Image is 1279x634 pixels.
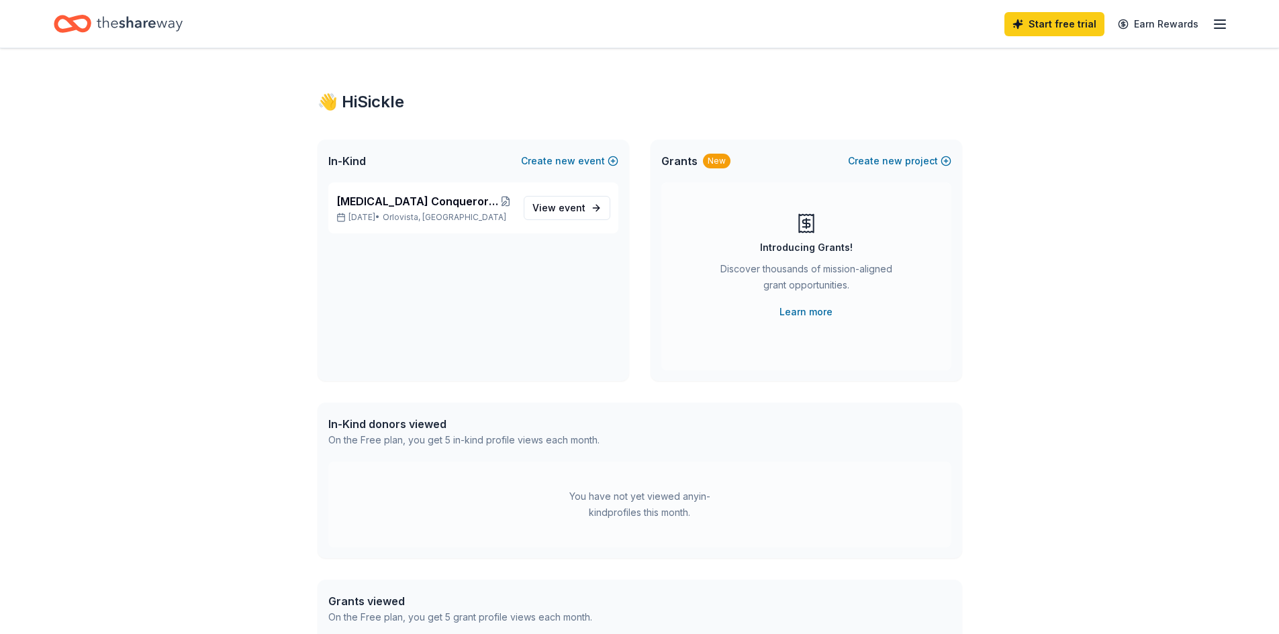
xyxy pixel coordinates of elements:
div: Introducing Grants! [760,240,853,256]
button: Createnewevent [521,153,618,169]
a: Learn more [779,304,833,320]
div: In-Kind donors viewed [328,416,600,432]
button: Createnewproject [848,153,951,169]
div: Discover thousands of mission-aligned grant opportunities. [715,261,898,299]
div: On the Free plan, you get 5 grant profile views each month. [328,609,592,625]
span: new [555,153,575,169]
div: 👋 Hi Sickle [318,91,962,113]
div: Grants viewed [328,593,592,609]
span: Grants [661,153,698,169]
a: Earn Rewards [1110,12,1206,36]
div: On the Free plan, you get 5 in-kind profile views each month. [328,432,600,448]
a: View event [524,196,610,220]
span: In-Kind [328,153,366,169]
span: [MEDICAL_DATA] Conquerors - [MEDICAL_DATA] Walk 2025 [336,193,500,209]
div: New [703,154,730,168]
div: You have not yet viewed any in-kind profiles this month. [556,488,724,521]
span: Orlovista, [GEOGRAPHIC_DATA] [383,212,506,223]
span: new [882,153,902,169]
a: Home [54,8,183,40]
a: Start free trial [1004,12,1104,36]
p: [DATE] • [336,212,513,223]
span: event [559,202,585,213]
span: View [532,200,585,216]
